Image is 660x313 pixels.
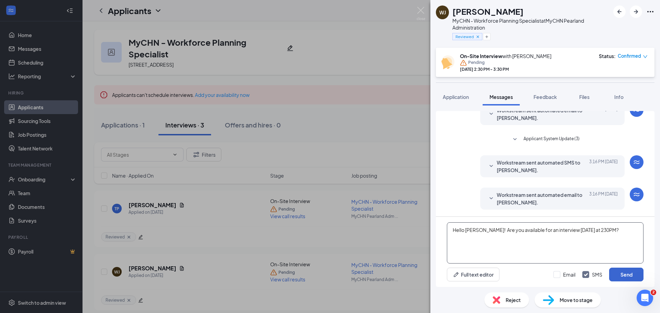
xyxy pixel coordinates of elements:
[637,290,653,306] iframe: Intercom live chat
[524,135,580,144] span: Applicant System Update (3)
[615,8,624,16] svg: ArrowLeftNew
[651,290,656,295] span: 2
[487,110,495,118] svg: SmallChevronDown
[614,94,624,100] span: Info
[632,158,641,166] svg: WorkstreamLogo
[587,107,618,122] span: [DATE] 10:39 AM
[589,159,618,174] span: [DATE] 3:16 PM
[630,5,642,18] button: ArrowRight
[511,135,580,144] button: SmallChevronDownApplicant System Update (3)
[560,296,593,304] span: Move to stage
[497,191,587,206] span: Workstream sent automated email to [PERSON_NAME].
[632,8,640,16] svg: ArrowRight
[497,159,587,174] span: Workstream sent automated SMS to [PERSON_NAME].
[618,53,641,59] span: Confirmed
[646,8,654,16] svg: Ellipses
[475,34,480,39] svg: Cross
[487,162,495,170] svg: SmallChevronDown
[489,94,513,100] span: Messages
[453,271,460,278] svg: Pen
[497,107,587,122] span: Workstream sent automated email to [PERSON_NAME].
[455,34,474,40] span: Reviewed
[447,268,499,281] button: Full text editorPen
[506,296,521,304] span: Reject
[609,268,643,281] button: Send
[599,53,616,59] div: Status :
[613,5,626,18] button: ArrowLeftNew
[632,190,641,199] svg: WorkstreamLogo
[483,33,491,40] button: Plus
[447,222,643,264] textarea: Hello [PERSON_NAME]! Are you available for an interview [DATE] at 230PM?
[643,54,648,59] span: down
[589,191,618,206] span: [DATE] 3:16 PM
[579,94,590,100] span: Files
[460,53,551,59] div: with [PERSON_NAME]
[443,94,469,100] span: Application
[460,59,467,66] svg: Warning
[511,135,519,144] svg: SmallChevronDown
[460,53,502,59] b: On-Site Interview
[460,66,551,72] div: [DATE] 2:30 PM - 3:30 PM
[452,17,610,31] div: MyCHN - Workforce Planning Specialist at MyCHN Pearland Administration
[468,59,485,66] span: Pending
[487,194,495,203] svg: SmallChevronDown
[485,35,489,39] svg: Plus
[452,5,524,17] h1: [PERSON_NAME]
[439,9,446,16] div: WJ
[533,94,557,100] span: Feedback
